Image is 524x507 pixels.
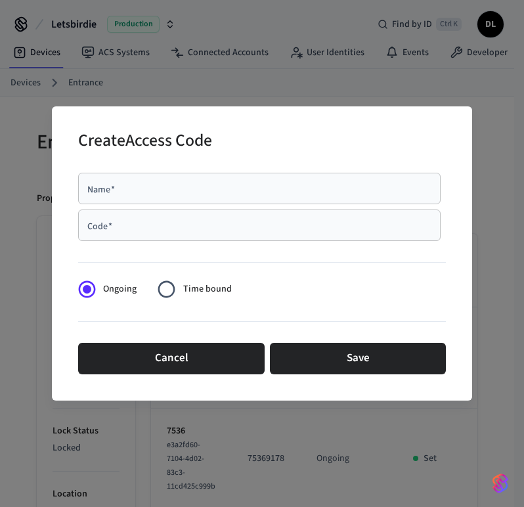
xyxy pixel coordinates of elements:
[183,282,232,296] span: Time bound
[492,473,508,494] img: SeamLogoGradient.69752ec5.svg
[270,343,446,374] button: Save
[103,282,137,296] span: Ongoing
[78,343,265,374] button: Cancel
[78,122,212,162] h2: Create Access Code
